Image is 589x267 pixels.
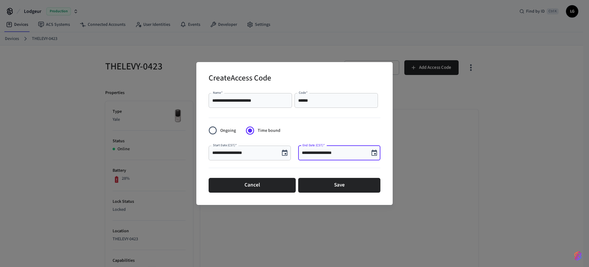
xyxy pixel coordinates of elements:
span: Ongoing [220,128,236,134]
img: SeamLogoGradient.69752ec5.svg [574,251,582,261]
span: Time bound [258,128,280,134]
button: Choose date, selected date is Sep 23, 2025 [279,147,291,159]
button: Save [298,178,380,193]
button: Choose date, selected date is Sep 23, 2025 [368,147,380,159]
label: End Date (CST) [302,143,325,147]
label: Code [299,90,308,95]
label: Name [213,90,223,95]
button: Cancel [209,178,296,193]
h2: Create Access Code [209,69,271,88]
label: Start Date (CST) [213,143,237,147]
